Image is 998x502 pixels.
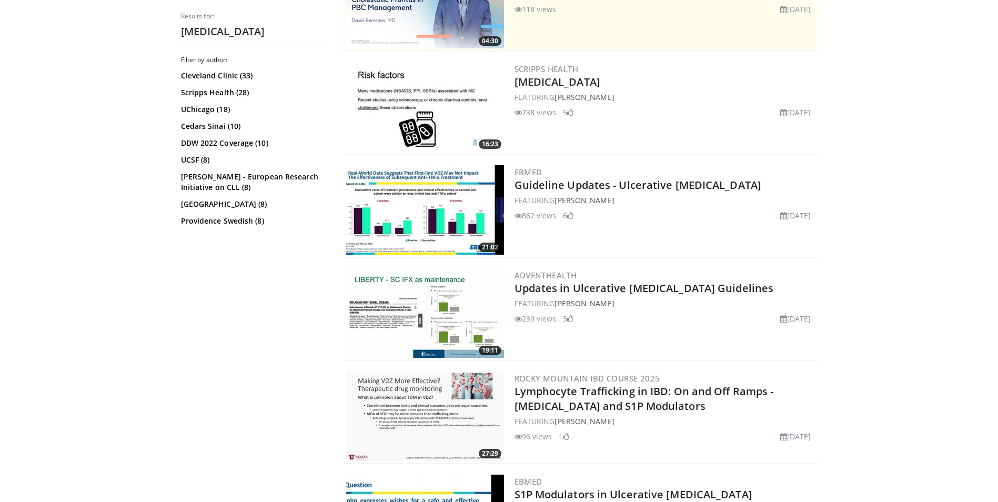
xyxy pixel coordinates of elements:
div: FEATURING [515,195,815,206]
li: 118 views [515,4,557,15]
li: 862 views [515,210,557,221]
li: 1 [559,431,569,442]
a: Scripps Health (28) [181,87,326,98]
a: 19:11 [346,268,504,358]
li: [DATE] [780,431,811,442]
div: FEATURING [515,298,815,309]
a: UCSF (8) [181,155,326,165]
a: 16:23 [346,62,504,152]
li: 3 [563,313,573,324]
h2: [MEDICAL_DATA] [181,25,328,38]
a: [PERSON_NAME] [555,92,614,102]
span: 19:11 [479,346,501,355]
h3: Filter by author: [181,56,328,64]
a: Scripps Health [515,64,579,74]
li: [DATE] [780,210,811,221]
div: FEATURING [515,92,815,103]
a: [PERSON_NAME] - European Research Initiative on CLL (8) [181,172,326,193]
a: UChicago (18) [181,104,326,115]
a: Rocky Mountain IBD Course 2025 [515,373,660,384]
a: [MEDICAL_DATA] [515,75,600,89]
a: EBMed [515,167,542,177]
li: [DATE] [780,4,811,15]
img: d2f61e80-8217-43aa-a92c-c48969f0728d.300x170_q85_crop-smart_upscale.jpg [346,372,504,461]
img: 86d06df9-b58e-402a-9001-4580e6a92848.300x170_q85_crop-smart_upscale.jpg [346,268,504,358]
p: Results for: [181,12,328,21]
a: [PERSON_NAME] [555,298,614,308]
a: Providence Swedish (8) [181,216,326,226]
a: 21:02 [346,165,504,255]
span: 27:29 [479,449,501,458]
a: [PERSON_NAME] [555,416,614,426]
span: 16:23 [479,139,501,149]
a: AdventHealth [515,270,577,280]
a: 27:29 [346,372,504,461]
a: Cedars Sinai (10) [181,121,326,132]
a: S1P Modulators in Ulcerative [MEDICAL_DATA] [515,487,752,501]
a: Updates in Ulcerative [MEDICAL_DATA] Guidelines [515,281,774,295]
li: 96 views [515,431,552,442]
span: 21:02 [479,243,501,252]
span: 04:30 [479,36,501,46]
li: 738 views [515,107,557,118]
li: 6 [563,210,573,221]
li: [DATE] [780,107,811,118]
a: [GEOGRAPHIC_DATA] (8) [181,199,326,209]
li: [DATE] [780,313,811,324]
img: e196630e-5db8-4c18-8b7d-79e6298dff11.300x170_q85_crop-smart_upscale.jpg [346,165,504,255]
div: FEATURING [515,416,815,427]
a: EBMed [515,476,542,487]
li: 5 [563,107,573,118]
a: DDW 2022 Coverage (10) [181,138,326,148]
a: Lymphocyte Trafficking in IBD: On and Off Ramps - [MEDICAL_DATA] and S1P Modulators [515,384,774,413]
a: Cleveland Clinic (33) [181,71,326,81]
a: Guideline Updates - Ulcerative [MEDICAL_DATA] [515,178,762,192]
a: [PERSON_NAME] [555,195,614,205]
li: 239 views [515,313,557,324]
img: 1fe43d06-fe5a-4107-b7aa-2b87f4cfca43.300x170_q85_crop-smart_upscale.jpg [346,62,504,152]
